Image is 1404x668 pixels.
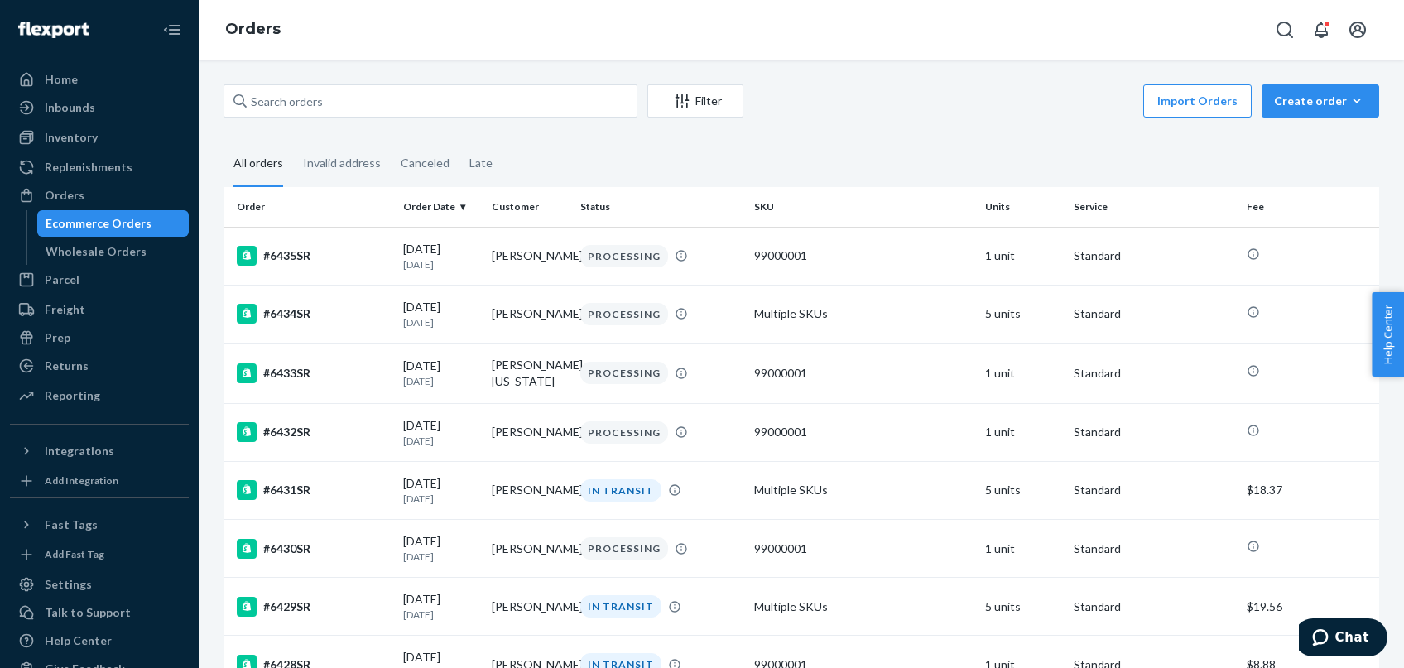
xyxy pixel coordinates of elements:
[45,159,132,175] div: Replenishments
[45,301,85,318] div: Freight
[45,517,98,533] div: Fast Tags
[397,187,485,227] th: Order Date
[978,578,1067,636] td: 5 units
[978,461,1067,519] td: 5 units
[10,324,189,351] a: Prep
[469,142,493,185] div: Late
[233,142,283,187] div: All orders
[10,66,189,93] a: Home
[10,512,189,538] button: Fast Tags
[1067,187,1240,227] th: Service
[403,299,478,329] div: [DATE]
[45,187,84,204] div: Orders
[1305,13,1338,46] button: Open notifications
[18,22,89,38] img: Flexport logo
[403,492,478,506] p: [DATE]
[225,20,281,38] a: Orders
[10,94,189,121] a: Inbounds
[754,365,972,382] div: 99000001
[237,304,390,324] div: #6434SR
[37,210,190,237] a: Ecommerce Orders
[1268,13,1301,46] button: Open Search Box
[580,421,668,444] div: PROCESSING
[1240,187,1379,227] th: Fee
[1074,598,1233,615] p: Standard
[648,93,743,109] div: Filter
[237,246,390,266] div: #6435SR
[237,597,390,617] div: #6429SR
[978,343,1067,403] td: 1 unit
[237,539,390,559] div: #6430SR
[754,541,972,557] div: 99000001
[580,245,668,267] div: PROCESSING
[403,417,478,448] div: [DATE]
[10,267,189,293] a: Parcel
[45,473,118,488] div: Add Integration
[978,187,1067,227] th: Units
[403,358,478,388] div: [DATE]
[580,303,668,325] div: PROCESSING
[485,227,574,285] td: [PERSON_NAME]
[224,187,397,227] th: Order
[10,296,189,323] a: Freight
[10,182,189,209] a: Orders
[580,537,668,560] div: PROCESSING
[10,571,189,598] a: Settings
[754,247,972,264] div: 99000001
[1299,618,1387,660] iframe: Opens a widget where you can chat to one of our agents
[485,520,574,578] td: [PERSON_NAME]
[485,461,574,519] td: [PERSON_NAME]
[45,576,92,593] div: Settings
[303,142,381,185] div: Invalid address
[1074,424,1233,440] p: Standard
[403,315,478,329] p: [DATE]
[45,547,104,561] div: Add Fast Tag
[1143,84,1252,118] button: Import Orders
[45,632,112,649] div: Help Center
[403,241,478,272] div: [DATE]
[45,358,89,374] div: Returns
[10,545,189,565] a: Add Fast Tag
[748,285,978,343] td: Multiple SKUs
[748,461,978,519] td: Multiple SKUs
[46,215,151,232] div: Ecommerce Orders
[237,422,390,442] div: #6432SR
[237,363,390,383] div: #6433SR
[224,84,637,118] input: Search orders
[10,124,189,151] a: Inventory
[1074,541,1233,557] p: Standard
[45,387,100,404] div: Reporting
[10,353,189,379] a: Returns
[403,591,478,622] div: [DATE]
[580,595,661,618] div: IN TRANSIT
[403,434,478,448] p: [DATE]
[10,599,189,626] button: Talk to Support
[403,550,478,564] p: [DATE]
[574,187,747,227] th: Status
[647,84,743,118] button: Filter
[1240,578,1379,636] td: $19.56
[485,343,574,403] td: [PERSON_NAME] [US_STATE]
[978,403,1067,461] td: 1 unit
[10,154,189,180] a: Replenishments
[1074,305,1233,322] p: Standard
[45,99,95,116] div: Inbounds
[403,533,478,564] div: [DATE]
[1240,461,1379,519] td: $18.37
[748,578,978,636] td: Multiple SKUs
[45,329,70,346] div: Prep
[748,187,978,227] th: SKU
[1074,365,1233,382] p: Standard
[403,374,478,388] p: [DATE]
[485,578,574,636] td: [PERSON_NAME]
[580,362,668,384] div: PROCESSING
[403,475,478,506] div: [DATE]
[156,13,189,46] button: Close Navigation
[1262,84,1379,118] button: Create order
[45,272,79,288] div: Parcel
[37,238,190,265] a: Wholesale Orders
[492,199,567,214] div: Customer
[485,285,574,343] td: [PERSON_NAME]
[45,71,78,88] div: Home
